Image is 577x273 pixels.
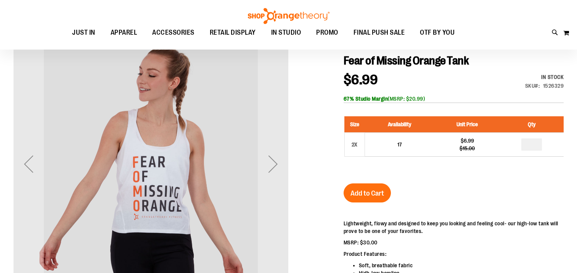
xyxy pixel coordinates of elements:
span: RETAIL DISPLAY [210,24,256,41]
a: JUST IN [64,24,103,42]
a: PROMO [309,24,346,42]
span: IN STUDIO [271,24,301,41]
div: 1526329 [543,82,564,90]
span: OTF BY YOU [420,24,455,41]
strong: SKU [525,83,540,89]
span: Add to Cart [350,189,384,198]
div: In stock [525,73,564,81]
span: JUST IN [72,24,95,41]
div: $6.99 [438,137,496,145]
span: ACCESSORIES [152,24,194,41]
th: Unit Price [434,116,500,133]
span: $6.99 [344,72,378,88]
th: Qty [500,116,564,133]
p: MSRP: $30.00 [344,239,564,246]
span: PROMO [316,24,338,41]
th: Size [344,116,365,133]
span: Fear of Missing Orange Tank [344,54,469,67]
button: Add to Cart [344,183,391,202]
div: Availability [525,73,564,81]
p: Product Features: [344,250,564,258]
a: FINAL PUSH SALE [346,24,413,41]
span: APPAREL [111,24,137,41]
div: $15.00 [438,145,496,152]
span: 17 [397,141,402,148]
span: FINAL PUSH SALE [354,24,405,41]
img: Shop Orangetheory [247,8,331,24]
th: Availability [365,116,434,133]
b: 67% Studio Margin [344,96,388,102]
li: Soft, breathable fabric [359,262,564,269]
div: 2X [349,139,360,150]
a: IN STUDIO [264,24,309,42]
div: (MSRP: $20.99) [344,95,564,103]
a: ACCESSORIES [145,24,202,42]
a: APPAREL [103,24,145,42]
a: OTF BY YOU [412,24,462,42]
a: RETAIL DISPLAY [202,24,264,42]
p: Lightweight, flowy and designed to keep you looking and feeling cool- our high-low tank will prov... [344,220,564,235]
